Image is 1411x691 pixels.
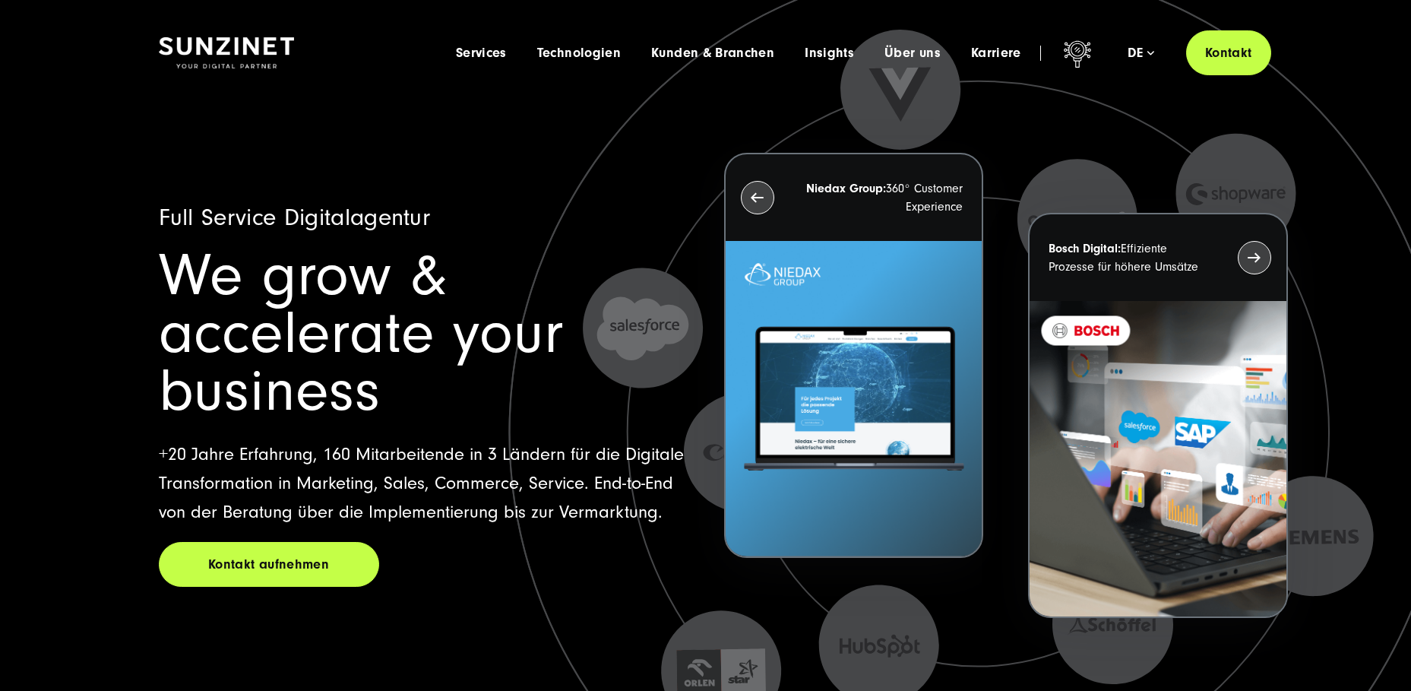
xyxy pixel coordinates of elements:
span: Full Service Digitalagentur [159,204,431,231]
strong: Niedax Group: [806,182,886,195]
a: Services [456,46,507,61]
button: Bosch Digital:Effiziente Prozesse für höhere Umsätze BOSCH - Kundeprojekt - Digital Transformatio... [1028,213,1287,618]
img: Letztes Projekt von Niedax. Ein Laptop auf dem die Niedax Website geöffnet ist, auf blauem Hinter... [726,241,982,556]
h1: We grow & accelerate your business [159,247,688,420]
p: 360° Customer Experience [802,179,963,216]
img: SUNZINET Full Service Digital Agentur [159,37,294,69]
a: Insights [805,46,854,61]
a: Über uns [884,46,941,61]
a: Kunden & Branchen [651,46,774,61]
div: de [1128,46,1154,61]
a: Technologien [537,46,621,61]
img: BOSCH - Kundeprojekt - Digital Transformation Agentur SUNZINET [1030,301,1286,617]
p: Effiziente Prozesse für höhere Umsätze [1049,239,1210,276]
a: Kontakt [1186,30,1271,75]
strong: Bosch Digital: [1049,242,1121,255]
a: Karriere [971,46,1021,61]
a: Kontakt aufnehmen [159,542,379,587]
button: Niedax Group:360° Customer Experience Letztes Projekt von Niedax. Ein Laptop auf dem die Niedax W... [724,153,983,558]
p: +20 Jahre Erfahrung, 160 Mitarbeitende in 3 Ländern für die Digitale Transformation in Marketing,... [159,440,688,527]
